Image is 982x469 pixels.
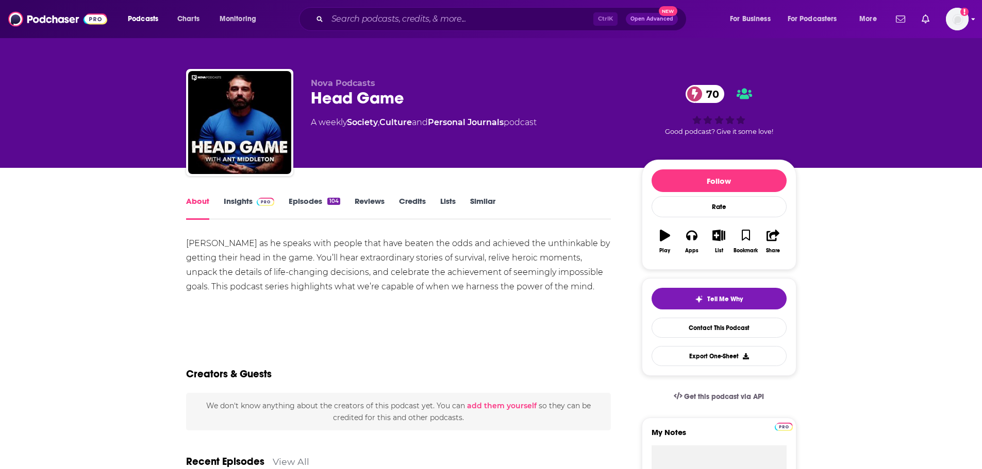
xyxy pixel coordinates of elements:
button: open menu [212,11,270,27]
span: 70 [696,85,724,103]
img: Head Game [188,71,291,174]
div: Rate [652,196,787,217]
span: For Business [730,12,771,26]
img: Podchaser Pro [257,198,275,206]
span: Logged in as LaurieM8 [946,8,969,30]
a: Culture [379,117,412,127]
img: Podchaser - Follow, Share and Rate Podcasts [8,9,107,29]
span: Podcasts [128,12,158,26]
span: We don't know anything about the creators of this podcast yet . You can so they can be credited f... [206,401,591,422]
span: New [659,6,677,16]
button: add them yourself [467,402,537,410]
a: Credits [399,196,426,220]
div: [PERSON_NAME] as he speaks with people that have beaten the odds and achieved the unthinkable by ... [186,236,611,294]
span: Get this podcast via API [684,392,764,401]
div: 104 [327,198,340,205]
div: A weekly podcast [311,116,537,129]
img: tell me why sparkle [695,295,703,303]
span: Ctrl K [593,12,618,26]
div: 70Good podcast? Give it some love! [642,78,796,142]
a: 70 [686,85,724,103]
a: View All [273,456,309,467]
img: User Profile [946,8,969,30]
svg: Add a profile image [960,8,969,16]
a: About [186,196,209,220]
a: Charts [171,11,206,27]
span: Open Advanced [630,16,673,22]
span: , [378,117,379,127]
img: Podchaser Pro [775,423,793,431]
input: Search podcasts, credits, & more... [327,11,593,27]
div: List [715,248,723,254]
a: Contact This Podcast [652,318,787,338]
div: Search podcasts, credits, & more... [309,7,696,31]
span: Charts [177,12,199,26]
div: Play [659,248,670,254]
span: For Podcasters [788,12,837,26]
span: Monitoring [220,12,256,26]
button: tell me why sparkleTell Me Why [652,288,787,309]
button: open menu [781,11,852,27]
a: Similar [470,196,495,220]
a: Reviews [355,196,385,220]
a: Society [347,117,378,127]
div: Share [766,248,780,254]
span: More [859,12,877,26]
a: Show notifications dropdown [892,10,909,28]
button: Follow [652,169,787,192]
div: Apps [685,248,698,254]
button: Apps [678,223,705,260]
span: Nova Podcasts [311,78,375,88]
a: Recent Episodes [186,455,264,468]
button: Bookmark [733,223,759,260]
button: Show profile menu [946,8,969,30]
button: List [705,223,732,260]
span: Tell Me Why [707,295,743,303]
button: open menu [121,11,172,27]
label: My Notes [652,427,787,445]
a: Lists [440,196,456,220]
span: Good podcast? Give it some love! [665,128,773,135]
button: Export One-Sheet [652,346,787,366]
button: Share [759,223,786,260]
h2: Creators & Guests [186,368,272,380]
a: Get this podcast via API [665,384,773,409]
div: Bookmark [734,248,758,254]
a: Pro website [775,421,793,431]
button: Play [652,223,678,260]
a: Show notifications dropdown [918,10,934,28]
a: Personal Journals [428,117,504,127]
span: and [412,117,428,127]
button: open menu [723,11,784,27]
a: InsightsPodchaser Pro [224,196,275,220]
button: Open AdvancedNew [626,13,678,25]
a: Episodes104 [289,196,340,220]
button: open menu [852,11,890,27]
